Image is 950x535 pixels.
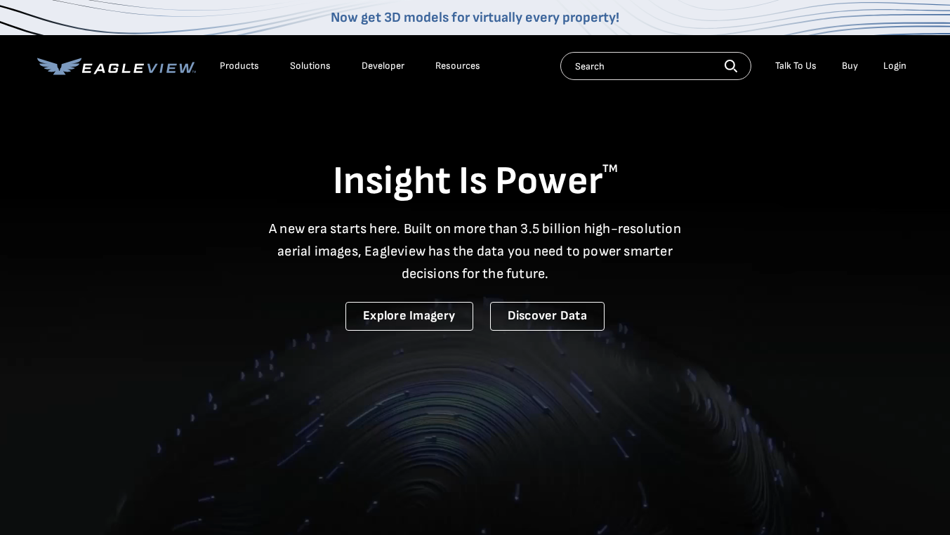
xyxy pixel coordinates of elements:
[842,60,858,72] a: Buy
[435,60,480,72] div: Resources
[37,157,913,206] h1: Insight Is Power
[290,60,331,72] div: Solutions
[490,302,605,331] a: Discover Data
[775,60,817,72] div: Talk To Us
[883,60,906,72] div: Login
[362,60,404,72] a: Developer
[260,218,690,285] p: A new era starts here. Built on more than 3.5 billion high-resolution aerial images, Eagleview ha...
[602,162,618,176] sup: TM
[331,9,619,26] a: Now get 3D models for virtually every property!
[560,52,751,80] input: Search
[220,60,259,72] div: Products
[345,302,473,331] a: Explore Imagery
